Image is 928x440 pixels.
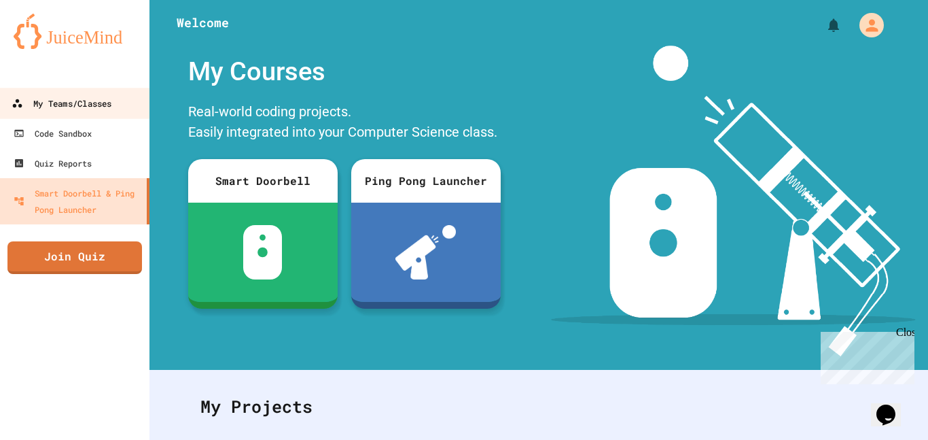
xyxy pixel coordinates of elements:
[14,185,141,218] div: Smart Doorbell & Ping Pong Launcher
[181,46,507,98] div: My Courses
[800,14,845,37] div: My Notifications
[14,155,92,171] div: Quiz Reports
[815,326,914,384] iframe: chat widget
[181,98,507,149] div: Real-world coding projects. Easily integrated into your Computer Science class.
[5,5,94,86] div: Chat with us now!Close
[188,159,338,203] div: Smart Doorbell
[845,10,887,41] div: My Account
[243,225,282,280] img: sdb-white.svg
[12,95,111,112] div: My Teams/Classes
[187,380,891,433] div: My Projects
[395,225,456,280] img: ppl-with-ball.png
[351,159,501,203] div: Ping Pong Launcher
[871,386,914,426] iframe: chat widget
[14,125,92,141] div: Code Sandbox
[14,14,136,49] img: logo-orange.svg
[551,46,915,356] img: banner-image-my-projects.png
[7,241,142,274] a: Join Quiz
